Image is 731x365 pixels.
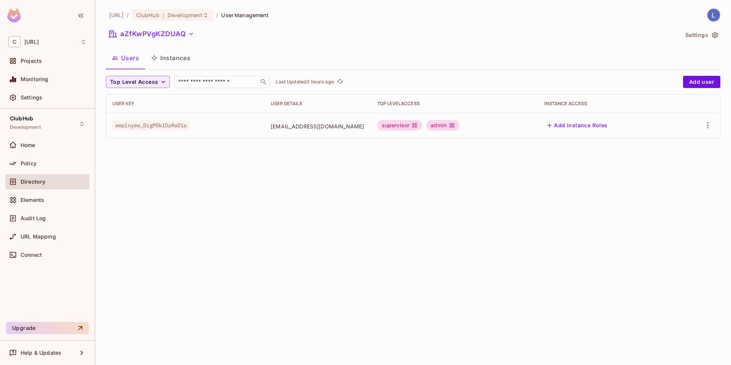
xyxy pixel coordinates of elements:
span: Settings [21,94,42,101]
span: ClubHub [10,115,33,122]
span: Help & Updates [21,350,61,356]
p: Last Updated 3 hours ago [276,79,334,85]
div: admin [426,120,460,131]
span: Elements [21,197,44,203]
span: Policy [21,160,37,166]
span: Development [168,11,203,19]
span: the active workspace [109,11,124,19]
span: Home [21,142,35,148]
button: aZfKwPVgKZDUAQ [106,28,197,40]
span: Click to refresh data [334,77,345,86]
span: Connect [21,252,42,258]
img: SReyMgAAAABJRU5ErkJggg== [7,8,21,22]
span: : [162,12,165,18]
button: Settings [682,29,720,41]
div: Instance Access [544,101,670,107]
span: Monitoring [21,76,49,82]
span: [EMAIL_ADDRESS][DOMAIN_NAME] [271,123,365,130]
li: / [216,11,218,19]
span: Audit Log [21,215,46,221]
span: Projects [21,58,42,64]
span: URL Mapping [21,234,56,240]
button: Users [106,48,145,67]
span: employee_DrgPDkiDpRaDia [112,120,190,130]
button: Instances [145,48,196,67]
span: refresh [337,78,343,86]
img: Luis Angel Novelo Caamal [707,9,720,21]
div: User Details [271,101,365,107]
button: Upgrade [6,322,89,334]
span: Top Level Access [110,77,158,87]
span: User Management [221,11,269,19]
div: User Key [112,101,259,107]
span: Development [10,124,41,130]
span: Workspace: clubhub.ai [24,39,39,45]
span: C [8,36,21,47]
button: Add Instance Roles [544,119,610,131]
button: Top Level Access [106,76,170,88]
div: Top Level Access [377,101,532,107]
span: Directory [21,179,45,185]
span: ClubHub [136,11,160,19]
button: Add user [683,76,720,88]
div: supervisor [377,120,423,131]
button: refresh [336,77,345,86]
li: / [127,11,129,19]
